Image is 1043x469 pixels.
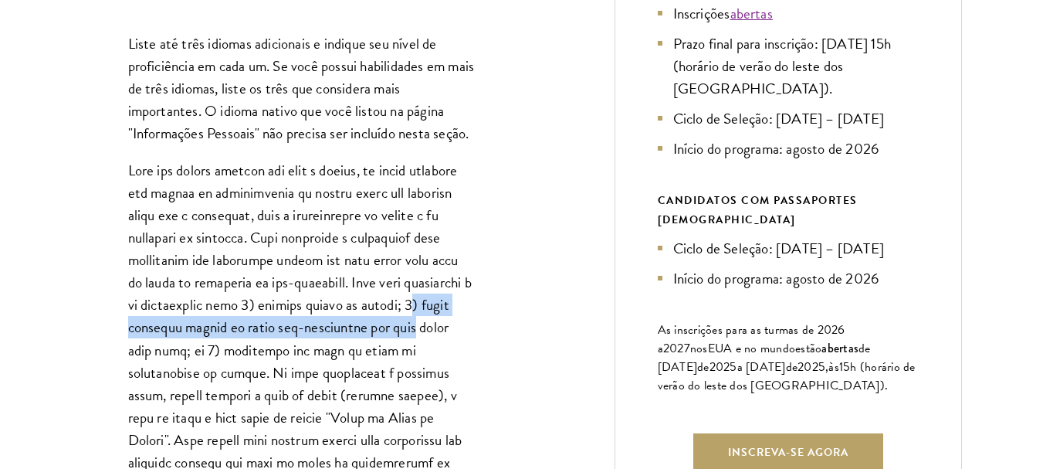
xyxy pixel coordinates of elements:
[658,192,858,228] font: CANDIDATOS COM PASSAPORTES [DEMOGRAPHIC_DATA]
[658,321,845,358] font: As inscrições para as turmas de 2026 a
[673,107,885,130] font: Ciclo de Seleção: [DATE] – [DATE]
[786,358,798,376] font: de
[828,358,839,376] font: às
[673,2,730,25] font: Inscrições
[673,237,885,260] font: Ciclo de Seleção: [DATE] – [DATE]
[663,339,690,358] font: 2027
[737,358,786,376] font: a [DATE]
[673,138,879,160] font: Início do programa: agosto de 2026
[797,358,825,376] font: 2025
[709,358,737,376] font: 2025
[728,444,848,461] font: Inscreva-se agora
[673,32,892,100] font: Prazo final para inscrição: [DATE] 15h (horário de verão do leste dos [GEOGRAPHIC_DATA]).
[690,339,708,358] font: nos
[658,358,916,395] font: 15h (horário de verão do leste dos [GEOGRAPHIC_DATA]).
[825,358,828,376] font: ,
[128,32,475,144] font: Liste até três idiomas adicionais e indique seu nível de proficiência em cada um. Se você possui ...
[673,267,879,290] font: Início do programa: agosto de 2026
[697,358,709,376] font: de
[658,339,871,376] font: de [DATE]
[708,339,796,358] font: EUA e no mundo
[795,339,821,358] font: estão
[730,2,773,25] a: abertas
[821,339,858,357] font: abertas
